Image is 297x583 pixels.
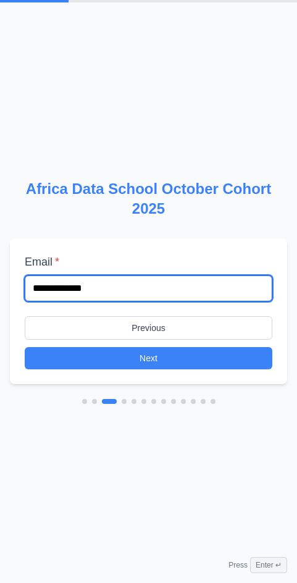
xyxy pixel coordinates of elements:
[10,179,287,219] h2: Africa Data School October Cohort 2025
[250,557,287,573] span: Enter ↵
[25,347,272,369] button: Next
[228,557,287,573] div: Press
[25,316,272,340] button: Previous
[25,253,272,271] label: Email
